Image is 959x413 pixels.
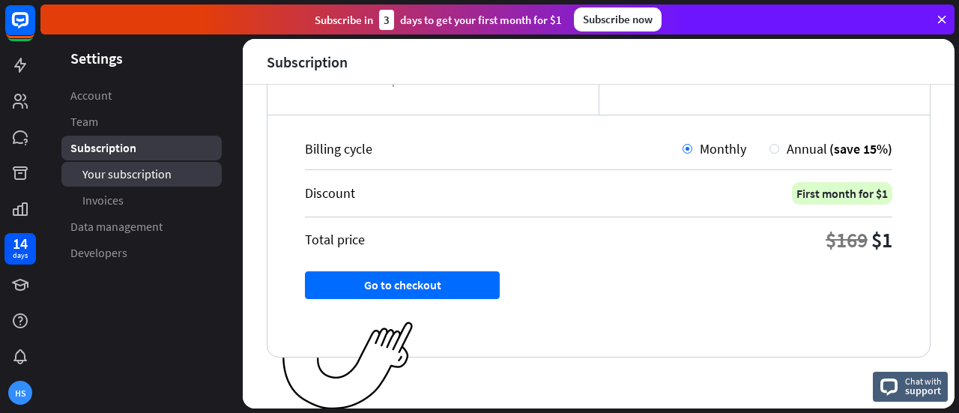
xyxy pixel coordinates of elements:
a: Developers [61,241,222,265]
a: Team [61,109,222,134]
a: 14 days [4,233,36,265]
div: HS [8,381,32,405]
div: Subscribe in days to get your first month for $1 [315,10,562,30]
div: First month for $1 [792,182,892,205]
div: 3 [379,10,394,30]
div: 14 [13,237,28,250]
span: Developers [70,245,127,261]
div: $1 [871,226,892,253]
a: Account [61,83,222,108]
div: Total price [305,231,365,248]
span: Chat with [905,374,942,388]
span: Invoices [82,193,124,208]
header: Settings [40,48,243,68]
span: (save 15%) [829,140,892,157]
div: $169 [826,226,868,253]
span: Account [70,88,112,103]
button: Open LiveChat chat widget [12,6,57,51]
div: Subscribe now [574,7,662,31]
span: Team [70,114,98,130]
img: ec979a0a656117aaf919.png [282,322,414,411]
span: Data management [70,219,163,235]
div: Subscription [267,53,348,70]
span: Monthly [700,140,746,157]
span: Your subscription [82,166,172,182]
div: days [13,250,28,261]
span: support [905,384,942,397]
button: Go to checkout [305,271,500,299]
div: Discount [305,184,355,202]
div: Billing cycle [305,140,683,157]
a: Your subscription [61,162,222,187]
a: Data management [61,214,222,239]
span: Subscription [70,140,136,156]
a: Invoices [61,188,222,213]
span: Annual [787,140,827,157]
